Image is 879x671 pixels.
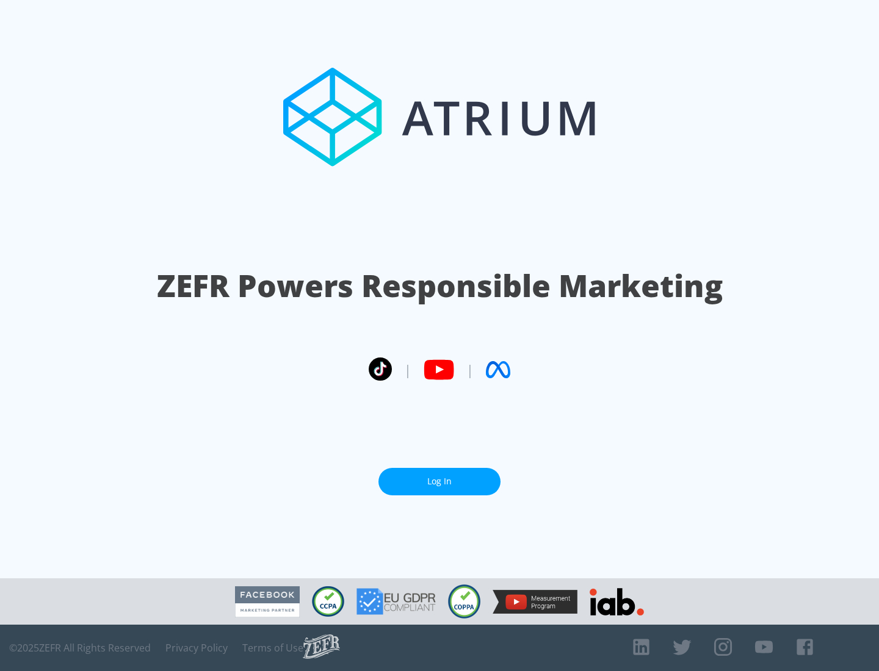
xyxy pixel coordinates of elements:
a: Privacy Policy [165,642,228,654]
img: GDPR Compliant [356,588,436,615]
span: | [404,361,411,379]
img: YouTube Measurement Program [493,590,577,614]
h1: ZEFR Powers Responsible Marketing [157,265,723,307]
span: | [466,361,474,379]
img: COPPA Compliant [448,584,480,619]
a: Log In [378,468,501,495]
img: CCPA Compliant [312,586,344,617]
img: IAB [590,588,644,615]
img: Facebook Marketing Partner [235,586,300,617]
a: Terms of Use [242,642,303,654]
span: © 2025 ZEFR All Rights Reserved [9,642,151,654]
